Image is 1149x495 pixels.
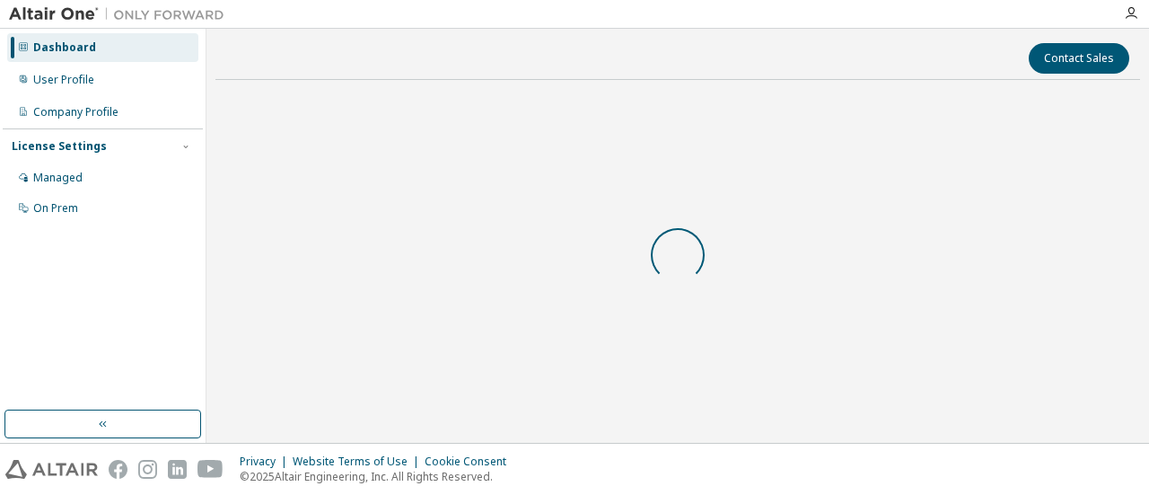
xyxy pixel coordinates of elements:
div: Cookie Consent [425,455,517,469]
div: Privacy [240,455,293,469]
div: Managed [33,171,83,185]
div: Website Terms of Use [293,455,425,469]
img: linkedin.svg [168,460,187,479]
div: Dashboard [33,40,96,55]
p: © 2025 Altair Engineering, Inc. All Rights Reserved. [240,469,517,484]
img: altair_logo.svg [5,460,98,479]
img: Altair One [9,5,233,23]
img: instagram.svg [138,460,157,479]
img: youtube.svg [197,460,224,479]
button: Contact Sales [1029,43,1129,74]
div: User Profile [33,73,94,87]
div: On Prem [33,201,78,216]
div: Company Profile [33,105,118,119]
img: facebook.svg [109,460,127,479]
div: License Settings [12,139,107,154]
